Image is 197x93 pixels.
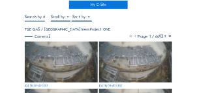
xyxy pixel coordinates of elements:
div: Camera 2 [25,35,51,39]
div: TGE GAS / [GEOGRAPHIC_DATA] Ineos Project ONE [25,27,111,31]
input: Search by date 󰅀 [25,14,45,20]
img: image_53789769 [99,42,172,83]
div: [DATE] 09:40 CEST [99,85,123,87]
span: Page 1 / 6693 [138,34,163,39]
a: My C-Site [69,1,129,9]
img: image_53789945 [25,42,98,83]
div: [DATE] 09:45 CEST [25,85,48,87]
